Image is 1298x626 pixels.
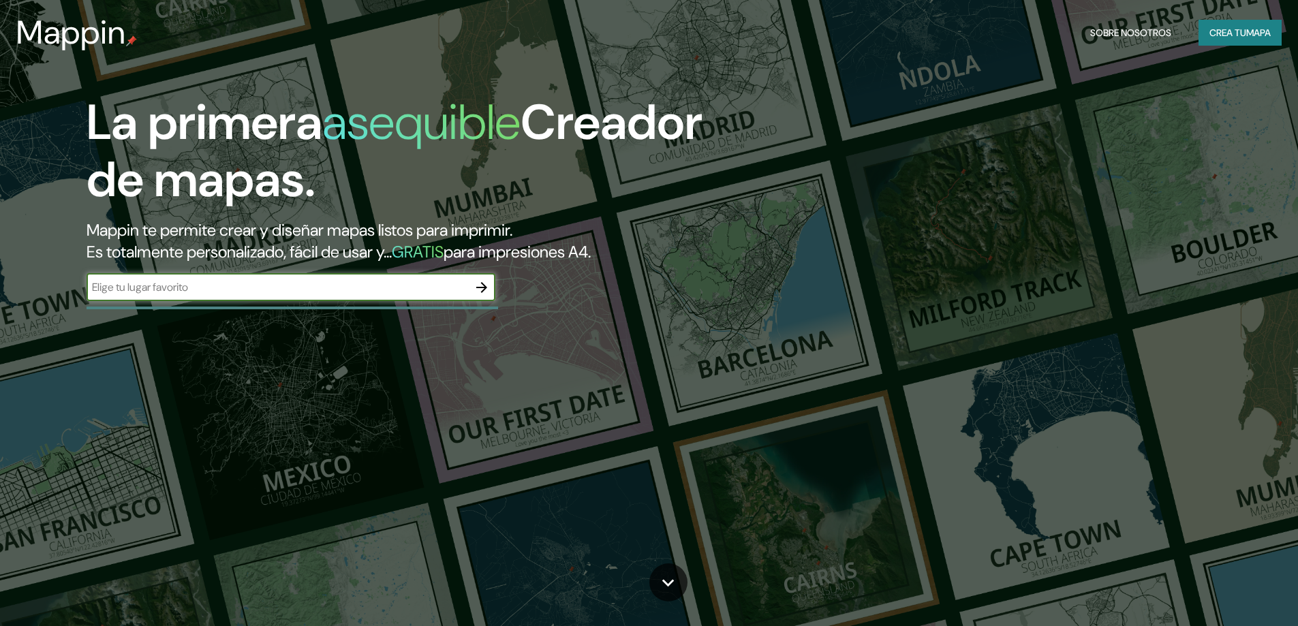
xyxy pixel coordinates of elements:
font: mapa [1246,27,1271,39]
iframe: Help widget launcher [1177,573,1283,611]
font: Sobre nosotros [1090,27,1171,39]
font: Es totalmente personalizado, fácil de usar y... [87,241,392,262]
button: Sobre nosotros [1085,20,1177,46]
font: GRATIS [392,241,444,262]
img: pin de mapeo [126,35,137,46]
font: para impresiones A4. [444,241,591,262]
font: Creador de mapas. [87,91,702,211]
font: La primera [87,91,322,154]
font: Mappin te permite crear y diseñar mapas listos para imprimir. [87,219,512,240]
input: Elige tu lugar favorito [87,279,468,295]
font: Mappin [16,11,126,54]
font: Crea tu [1209,27,1246,39]
button: Crea tumapa [1199,20,1282,46]
font: asequible [322,91,521,154]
